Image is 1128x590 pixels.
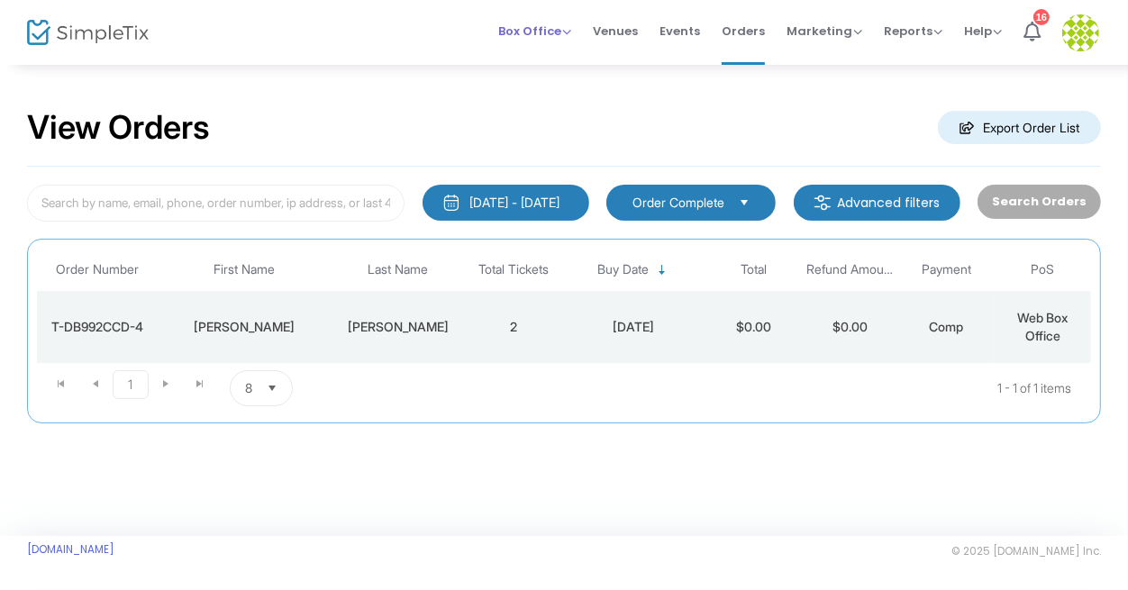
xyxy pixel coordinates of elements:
[922,262,971,277] span: Payment
[632,194,724,212] span: Order Complete
[335,318,461,336] div: Lutter
[27,542,114,557] a: [DOMAIN_NAME]
[655,263,669,277] span: Sortable
[794,185,960,221] m-button: Advanced filters
[259,371,285,405] button: Select
[732,193,757,213] button: Select
[1033,9,1050,25] div: 16
[884,23,942,40] span: Reports
[27,185,405,222] input: Search by name, email, phone, order number, ip address, or last 4 digits of card
[465,291,561,363] td: 2
[368,262,428,277] span: Last Name
[245,379,252,397] span: 8
[37,249,1091,363] div: Data table
[802,291,898,363] td: $0.00
[423,185,589,221] button: [DATE] - [DATE]
[27,108,210,148] h2: View Orders
[1018,310,1069,343] span: Web Box Office
[938,111,1101,144] m-button: Export Order List
[814,194,832,212] img: filter
[951,544,1101,558] span: © 2025 [DOMAIN_NAME] Inc.
[113,370,149,399] span: Page 1
[964,23,1002,40] span: Help
[442,194,460,212] img: monthly
[1032,262,1055,277] span: PoS
[802,249,898,291] th: Refund Amount
[597,262,649,277] span: Buy Date
[787,23,862,40] span: Marketing
[498,23,571,40] span: Box Office
[660,8,700,54] span: Events
[41,318,153,336] div: T-DB992CCD-4
[472,370,1071,406] kendo-pager-info: 1 - 1 of 1 items
[566,318,701,336] div: 8/7/2025
[465,249,561,291] th: Total Tickets
[469,194,559,212] div: [DATE] - [DATE]
[706,291,803,363] td: $0.00
[706,249,803,291] th: Total
[722,8,765,54] span: Orders
[930,319,964,334] span: Comp
[214,262,275,277] span: First Name
[162,318,326,336] div: Jeri
[593,8,638,54] span: Venues
[56,262,139,277] span: Order Number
